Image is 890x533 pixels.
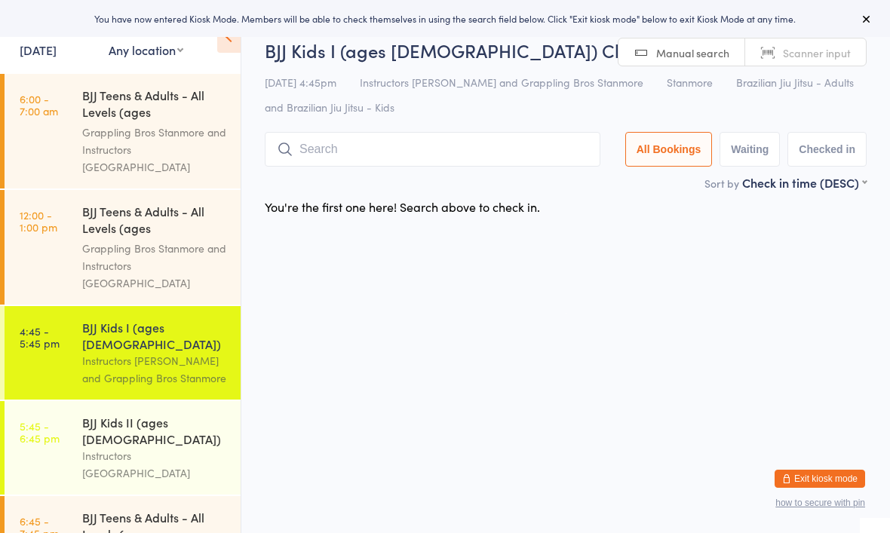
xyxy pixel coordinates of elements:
[82,414,228,447] div: BJJ Kids II (ages [DEMOGRAPHIC_DATA])
[20,420,60,444] time: 5:45 - 6:45 pm
[82,87,228,124] div: BJJ Teens & Adults - All Levels (ages [DEMOGRAPHIC_DATA]+)
[20,209,57,233] time: 12:00 - 1:00 pm
[720,132,780,167] button: Waiting
[5,401,241,495] a: 5:45 -6:45 pmBJJ Kids II (ages [DEMOGRAPHIC_DATA])Instructors [GEOGRAPHIC_DATA]
[265,198,540,215] div: You're the first one here! Search above to check in.
[265,75,336,90] span: [DATE] 4:45pm
[82,352,228,387] div: Instructors [PERSON_NAME] and Grappling Bros Stanmore
[360,75,643,90] span: Instructors [PERSON_NAME] and Grappling Bros Stanmore
[20,325,60,349] time: 4:45 - 5:45 pm
[775,498,865,508] button: how to secure with pin
[656,45,729,60] span: Manual search
[667,75,713,90] span: Stanmore
[109,41,183,58] div: Any location
[775,470,865,488] button: Exit kiosk mode
[82,319,228,352] div: BJJ Kids I (ages [DEMOGRAPHIC_DATA])
[265,38,867,63] h2: BJJ Kids I (ages [DEMOGRAPHIC_DATA]) Check-in
[82,240,228,292] div: Grappling Bros Stanmore and Instructors [GEOGRAPHIC_DATA]
[704,176,739,191] label: Sort by
[5,190,241,305] a: 12:00 -1:00 pmBJJ Teens & Adults - All Levels (ages [DEMOGRAPHIC_DATA]+)Grappling Bros Stanmore a...
[5,74,241,188] a: 6:00 -7:00 amBJJ Teens & Adults - All Levels (ages [DEMOGRAPHIC_DATA]+)Grappling Bros Stanmore an...
[625,132,713,167] button: All Bookings
[265,132,600,167] input: Search
[24,12,866,25] div: You have now entered Kiosk Mode. Members will be able to check themselves in using the search fie...
[787,132,867,167] button: Checked in
[82,124,228,176] div: Grappling Bros Stanmore and Instructors [GEOGRAPHIC_DATA]
[82,447,228,482] div: Instructors [GEOGRAPHIC_DATA]
[20,41,57,58] a: [DATE]
[20,93,58,117] time: 6:00 - 7:00 am
[82,203,228,240] div: BJJ Teens & Adults - All Levels (ages [DEMOGRAPHIC_DATA]+)
[783,45,851,60] span: Scanner input
[5,306,241,400] a: 4:45 -5:45 pmBJJ Kids I (ages [DEMOGRAPHIC_DATA])Instructors [PERSON_NAME] and Grappling Bros Sta...
[742,174,867,191] div: Check in time (DESC)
